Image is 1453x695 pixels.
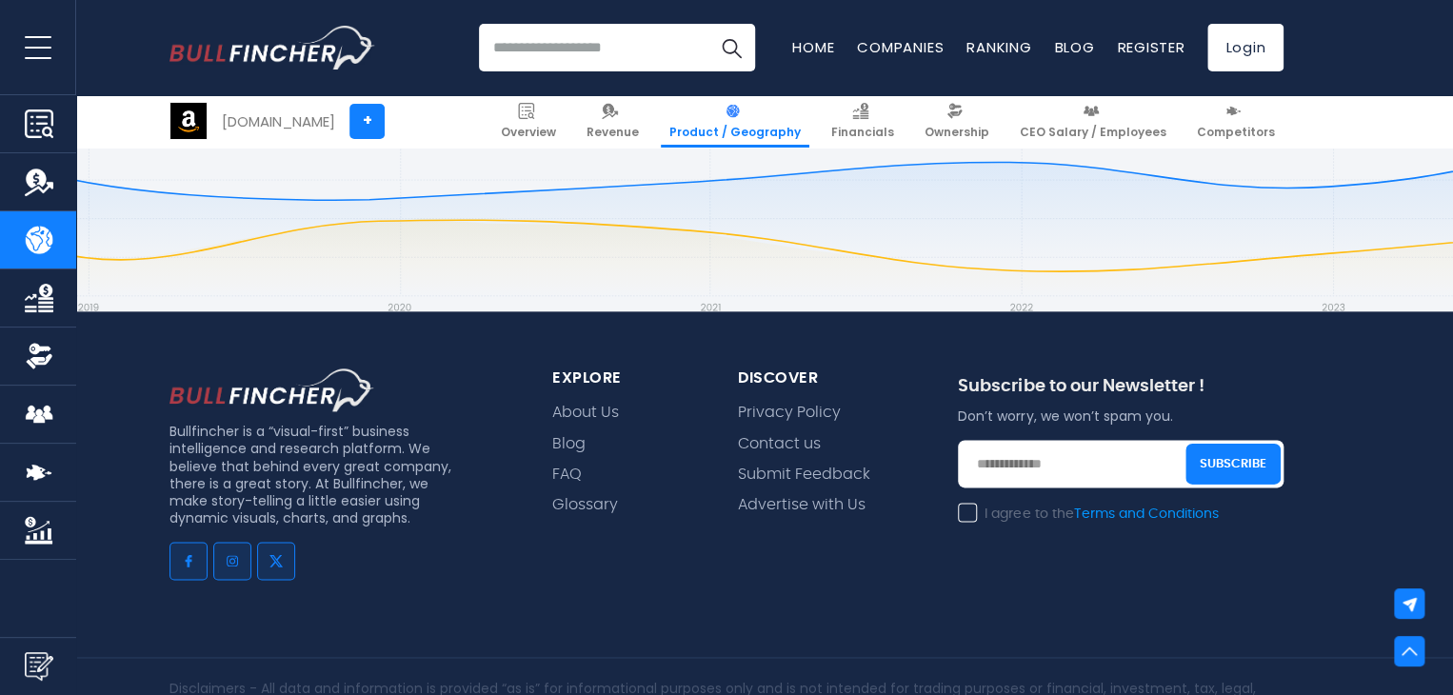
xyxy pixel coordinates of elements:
a: Submit Feedback [738,466,870,484]
a: CEO Salary / Employees [1011,95,1175,148]
a: Advertise with Us [738,496,866,514]
a: + [349,104,385,139]
span: Revenue [587,125,639,140]
a: Ranking [966,37,1031,57]
a: About Us [552,404,619,422]
img: Ownership [25,342,53,370]
button: Subscribe [1185,444,1281,485]
a: Login [1207,24,1284,71]
div: Discover [738,368,912,388]
a: Go to twitter [257,542,295,580]
img: AMZN logo [170,103,207,139]
a: Blog [1054,37,1094,57]
a: FAQ [552,466,582,484]
a: Ownership [916,95,998,148]
p: Bullfincher is a “visual-first” business intelligence and research platform. We believe that behi... [169,423,459,526]
a: Financials [823,95,903,148]
span: Product / Geography [669,125,801,140]
div: explore [552,368,692,388]
a: Contact us [738,435,821,453]
a: Companies [857,37,944,57]
img: Bullfincher logo [169,26,375,69]
a: Glossary [552,496,618,514]
span: Ownership [925,125,989,140]
span: Competitors [1197,125,1275,140]
a: Privacy Policy [738,404,841,422]
a: Go to instagram [213,542,251,580]
a: Competitors [1188,95,1284,148]
a: Terms and Conditions [1073,507,1218,521]
a: Overview [492,95,565,148]
a: Product / Geography [661,95,809,148]
a: Blog [552,435,586,453]
iframe: reCAPTCHA [958,535,1247,609]
button: Search [707,24,755,71]
span: Overview [501,125,556,140]
a: Go to homepage [169,26,374,69]
a: Go to facebook [169,542,208,580]
div: [DOMAIN_NAME] [222,110,335,132]
a: Home [792,37,834,57]
label: I agree to the [958,506,1218,523]
a: Revenue [578,95,647,148]
div: Subscribe to our Newsletter ! [958,376,1284,407]
img: footer logo [169,368,374,412]
a: Register [1117,37,1184,57]
span: Financials [831,125,894,140]
span: CEO Salary / Employees [1020,125,1166,140]
p: Don’t worry, we won’t spam you. [958,407,1284,425]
